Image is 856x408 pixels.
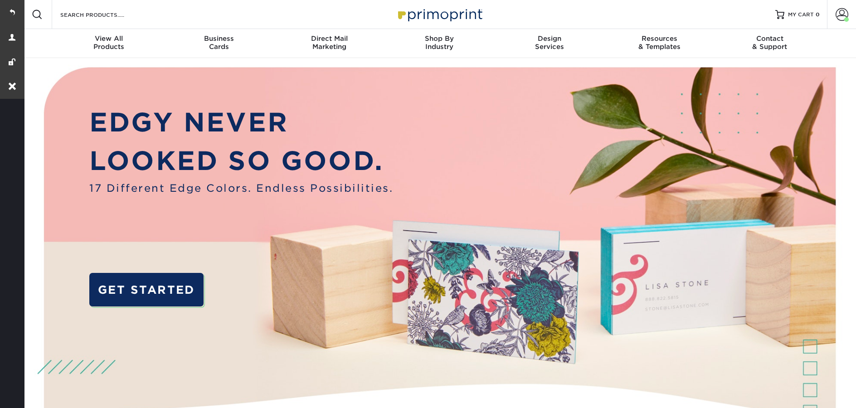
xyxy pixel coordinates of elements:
[715,34,825,51] div: & Support
[715,34,825,43] span: Contact
[715,29,825,58] a: Contact& Support
[89,103,393,142] p: EDGY NEVER
[494,29,604,58] a: DesignServices
[394,5,485,24] img: Primoprint
[494,34,604,43] span: Design
[274,34,384,51] div: Marketing
[384,34,495,51] div: Industry
[89,273,204,307] a: GET STARTED
[816,11,820,18] span: 0
[384,29,495,58] a: Shop ByIndustry
[604,34,715,43] span: Resources
[274,34,384,43] span: Direct Mail
[274,29,384,58] a: Direct MailMarketing
[604,34,715,51] div: & Templates
[494,34,604,51] div: Services
[788,11,814,19] span: MY CART
[164,29,274,58] a: BusinessCards
[604,29,715,58] a: Resources& Templates
[54,34,164,51] div: Products
[59,9,148,20] input: SEARCH PRODUCTS.....
[164,34,274,51] div: Cards
[164,34,274,43] span: Business
[384,34,495,43] span: Shop By
[54,34,164,43] span: View All
[54,29,164,58] a: View AllProducts
[89,180,393,196] span: 17 Different Edge Colors. Endless Possibilities.
[89,142,393,180] p: LOOKED SO GOOD.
